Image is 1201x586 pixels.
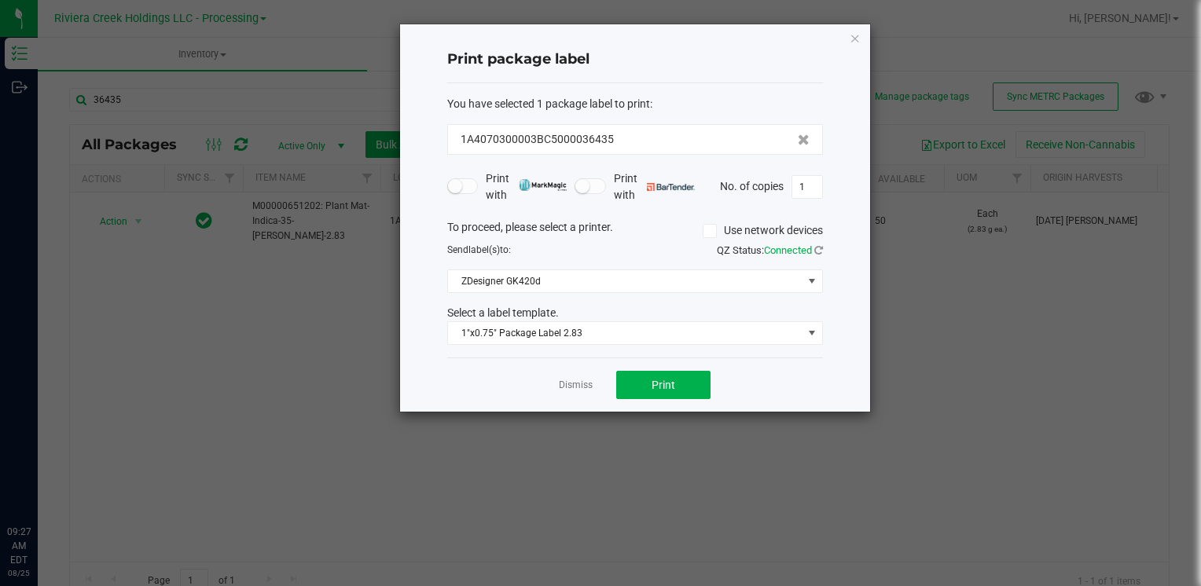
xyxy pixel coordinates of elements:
span: No. of copies [720,179,784,192]
img: mark_magic_cybra.png [519,179,567,191]
span: 1"x0.75" Package Label 2.83 [448,322,803,344]
span: Print [652,379,675,391]
span: label(s) [468,244,500,255]
div: Select a label template. [435,305,835,321]
iframe: Resource center [16,460,63,507]
span: Connected [764,244,812,256]
a: Dismiss [559,379,593,392]
span: You have selected 1 package label to print [447,97,650,110]
span: Print with [486,170,567,203]
span: Send to: [447,244,511,255]
h4: Print package label [447,49,823,70]
span: 1A4070300003BC5000036435 [461,131,614,148]
img: bartender.png [647,183,695,191]
div: : [447,96,823,112]
div: To proceed, please select a printer. [435,219,835,243]
span: QZ Status: [717,244,823,256]
span: Print with [614,170,695,203]
label: Use network devices [703,222,823,239]
button: Print [616,371,711,399]
span: ZDesigner GK420d [448,270,803,292]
